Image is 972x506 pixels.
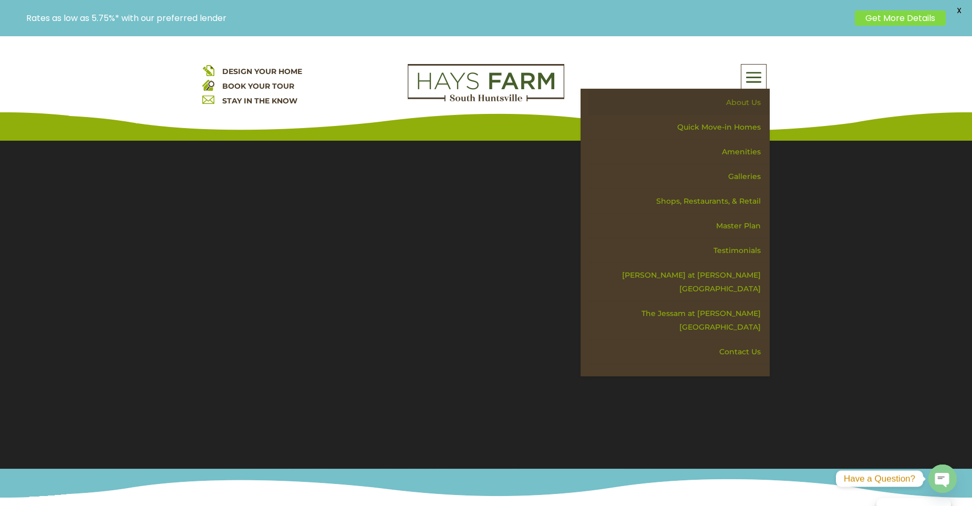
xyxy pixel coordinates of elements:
a: Testimonials [588,238,770,263]
a: Get More Details [855,10,946,26]
a: Amenities [588,140,770,164]
a: About Us [588,90,770,115]
a: Galleries [588,164,770,189]
a: BOOK YOUR TOUR [222,81,294,91]
img: Logo [408,64,564,102]
img: book your home tour [202,79,214,91]
span: X [951,3,967,18]
a: The Jessam at [PERSON_NAME][GEOGRAPHIC_DATA] [588,301,770,340]
a: STAY IN THE KNOW [222,96,297,106]
a: Quick Move-in Homes [588,115,770,140]
a: Contact Us [588,340,770,364]
p: Rates as low as 5.75%* with our preferred lender [26,13,850,23]
a: hays farm homes huntsville development [408,94,564,104]
img: design your home [202,64,214,76]
a: [PERSON_NAME] at [PERSON_NAME][GEOGRAPHIC_DATA] [588,263,770,301]
a: DESIGN YOUR HOME [222,67,302,76]
a: Shops, Restaurants, & Retail [588,189,770,214]
a: Master Plan [588,214,770,238]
